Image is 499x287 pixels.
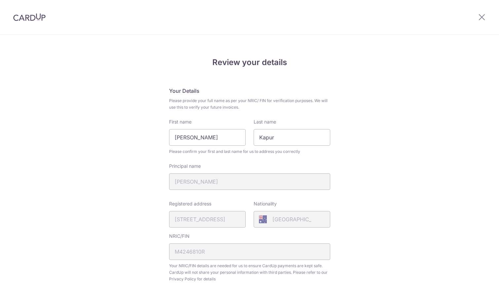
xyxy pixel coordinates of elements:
span: Please provide your full name as per your NRIC/ FIN for verification purposes. We will use this t... [169,97,330,111]
label: Principal name [169,163,201,169]
label: First name [169,119,192,125]
span: Your NRIC/FIN details are needed for us to ensure CardUp payments are kept safe. CardUp will not ... [169,263,330,282]
span: Please confirm your first and last name for us to address you correctly [169,148,330,155]
label: Last name [254,119,276,125]
label: Nationality [254,200,277,207]
label: NRIC/FIN [169,233,190,239]
img: CardUp [13,13,46,21]
input: First Name [169,129,246,146]
h5: Your Details [169,87,330,95]
h4: Review your details [169,56,330,68]
label: Registered address [169,200,211,207]
input: Last name [254,129,330,146]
